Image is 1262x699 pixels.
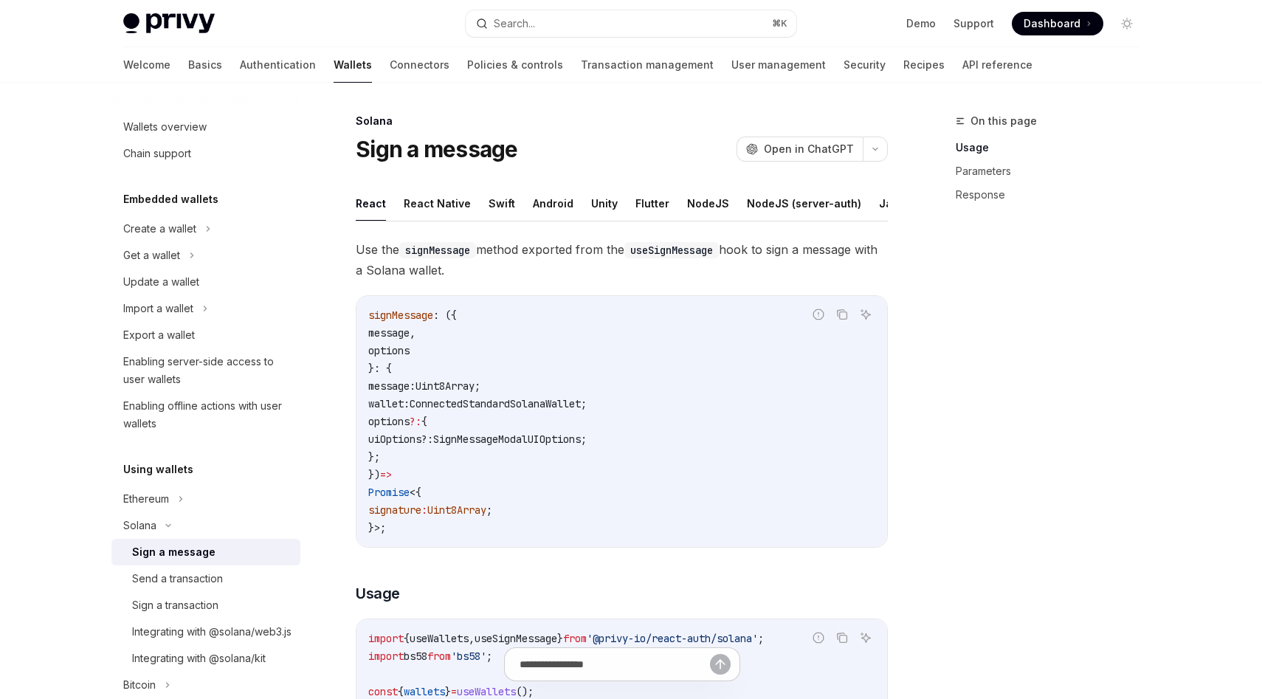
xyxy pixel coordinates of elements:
a: Integrating with @solana/web3.js [111,619,300,645]
span: ; [581,433,587,446]
div: Wallets overview [123,118,207,136]
span: from [563,632,587,645]
div: Import a wallet [123,300,193,317]
div: Integrating with @solana/web3.js [132,623,292,641]
button: Search...⌘K [466,10,796,37]
span: message [368,326,410,340]
a: Policies & controls [467,47,563,83]
div: Send a transaction [132,570,223,588]
span: Uint8Array [416,379,475,393]
a: Welcome [123,47,170,83]
span: On this page [970,112,1037,130]
a: Recipes [903,47,945,83]
a: Dashboard [1012,12,1103,35]
span: ; [475,379,480,393]
div: Get a wallet [123,247,180,264]
a: Connectors [390,47,449,83]
button: Ask AI [856,628,875,647]
button: Send message [710,654,731,675]
div: Sign a transaction [132,596,218,614]
a: Demo [906,16,936,31]
code: useSignMessage [624,242,719,258]
button: Open in ChatGPT [737,137,863,162]
span: : [421,503,427,517]
span: options [368,344,410,357]
div: Bitcoin [123,676,156,694]
div: Create a wallet [123,220,196,238]
div: Search... [494,15,535,32]
span: }) [368,468,380,481]
button: Unity [591,186,618,221]
div: Chain support [123,145,191,162]
div: Solana [123,517,156,534]
span: : [427,433,433,446]
div: Update a wallet [123,273,199,291]
a: Export a wallet [111,322,300,348]
span: }: { [368,362,392,375]
button: React Native [404,186,471,221]
div: Export a wallet [123,326,195,344]
button: Ask AI [856,305,875,324]
div: Enabling offline actions with user wallets [123,397,292,433]
code: signMessage [399,242,476,258]
span: import [368,632,404,645]
button: NodeJS [687,186,729,221]
span: '@privy-io/react-auth/solana' [587,632,758,645]
button: Flutter [635,186,669,221]
div: Integrating with @solana/kit [132,650,266,667]
a: Support [954,16,994,31]
div: Ethereum [123,490,169,508]
span: } [557,632,563,645]
a: API reference [962,47,1032,83]
span: Open in ChatGPT [764,142,854,156]
span: ; [581,397,587,410]
a: Wallets overview [111,114,300,140]
a: Update a wallet [111,269,300,295]
span: ConnectedStandardSolanaWallet [410,397,581,410]
a: Sign a transaction [111,592,300,619]
button: NodeJS (server-auth) [747,186,861,221]
a: Enabling offline actions with user wallets [111,393,300,437]
a: Send a transaction [111,565,300,592]
span: ?: [410,415,421,428]
button: Swift [489,186,515,221]
span: wallet [368,397,404,410]
a: Security [844,47,886,83]
span: useSignMessage [475,632,557,645]
button: React [356,186,386,221]
h1: Sign a message [356,136,518,162]
span: Promise [368,486,410,499]
span: Uint8Array [427,503,486,517]
span: Usage [356,583,400,604]
span: signature [368,503,421,517]
span: , [469,632,475,645]
span: Use the method exported from the hook to sign a message with a Solana wallet. [356,239,888,280]
button: Report incorrect code [809,305,828,324]
span: <{ [410,486,421,499]
a: Wallets [334,47,372,83]
a: Response [956,183,1151,207]
button: Android [533,186,573,221]
span: : [404,397,410,410]
span: options [368,415,410,428]
span: SignMessageModalUIOptions [433,433,581,446]
span: Dashboard [1024,16,1080,31]
span: : ({ [433,309,457,322]
span: }>; [368,521,386,534]
h5: Using wallets [123,461,193,478]
span: ; [486,503,492,517]
span: { [404,632,410,645]
a: Chain support [111,140,300,167]
span: => [380,468,392,481]
span: ; [758,632,764,645]
h5: Embedded wallets [123,190,218,208]
span: signMessage [368,309,433,322]
span: useWallets [410,632,469,645]
span: }; [368,450,380,464]
a: Sign a message [111,539,300,565]
img: light logo [123,13,215,34]
a: Authentication [240,47,316,83]
span: { [421,415,427,428]
div: Sign a message [132,543,215,561]
span: uiOptions? [368,433,427,446]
